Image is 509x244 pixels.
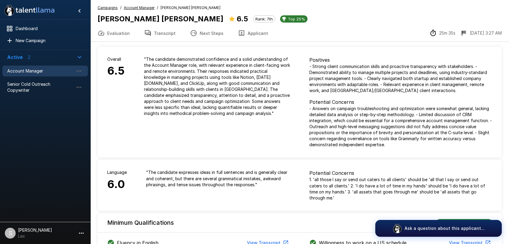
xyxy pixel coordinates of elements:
[98,14,223,23] b: [PERSON_NAME] [PERSON_NAME]
[183,25,231,42] button: Next Steps
[120,5,121,11] span: /
[439,30,455,36] p: 25m 35s
[237,14,248,23] b: 6.5
[470,30,502,36] p: [DATE] 3:27 AM
[231,25,275,42] button: Applicant
[404,225,485,231] p: Ask a question about this applicant...
[460,29,502,37] div: The date and time when the interview was completed
[144,56,290,116] p: " The candidate demonstrated confidence and a solid understanding of the Account Manager role, wi...
[309,56,492,63] p: Positives
[375,220,502,237] button: Ask a question about this applicant...
[309,63,492,94] p: - Strong client communication skills and proactive transparency with stakeholders. - Demonstrated...
[253,17,275,21] span: Rank: 7th
[161,5,220,11] span: [PERSON_NAME] [PERSON_NAME]
[107,62,125,80] h6: 6.5
[392,224,402,233] img: logo_glasses@2x.png
[157,5,158,11] span: /
[90,25,137,42] button: Evaluation
[98,5,118,10] u: Campaigns
[124,5,155,10] u: Account Manager
[429,29,455,37] div: The time between starting and completing the interview
[107,169,127,175] p: Language
[286,17,308,21] span: Top 25%
[309,106,492,148] p: - Answers on campaign troubleshooting and optimization were somewhat general, lacking detailed da...
[107,218,174,227] h6: Minimum Qualifications
[146,169,290,187] p: " The candidate expresses ideas in full sentences and is generally clear and coherent, but there ...
[309,98,492,106] p: Potential Concerns
[309,177,492,201] p: 1. 'all those I say or send out caters to all clients' should be 'all that I say or send out cate...
[107,56,125,62] p: Overall
[137,25,183,42] button: Transcript
[107,176,127,193] h6: 6.0
[309,169,492,177] p: Potential Concerns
